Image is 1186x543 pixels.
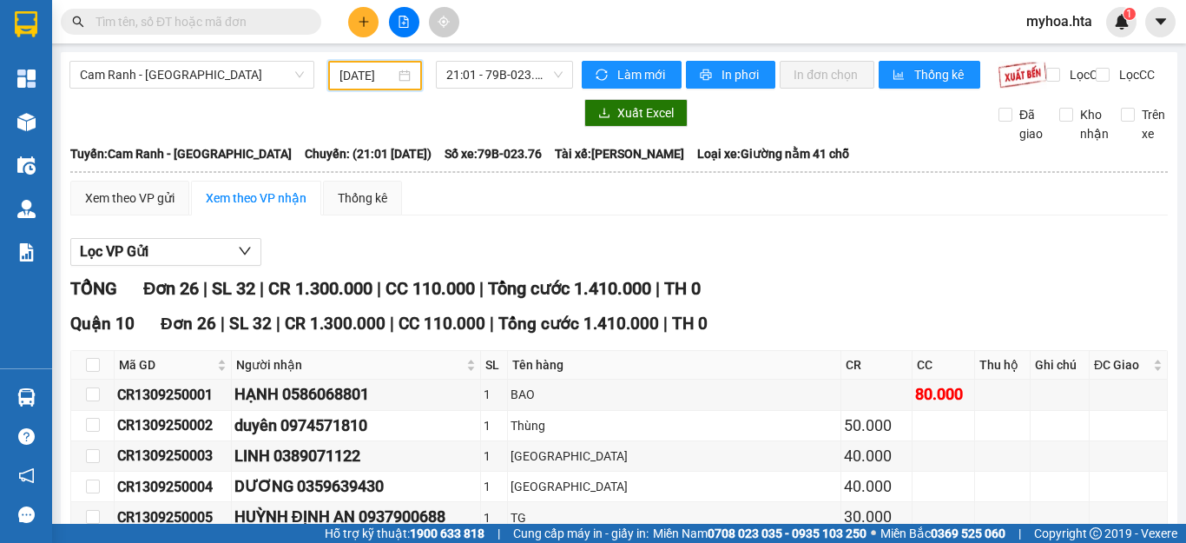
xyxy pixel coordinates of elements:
span: Đơn 26 [161,314,216,334]
span: Miền Bắc [880,524,1005,543]
span: Cung cấp máy in - giấy in: [513,524,649,543]
div: 30.000 [844,505,910,529]
span: Đã giao [1012,105,1050,143]
span: plus [358,16,370,28]
span: message [18,507,35,523]
input: 13/09/2025 [339,66,395,85]
span: SL 32 [212,278,255,299]
strong: 0708 023 035 - 0935 103 250 [708,526,866,540]
span: Trên xe [1135,105,1172,143]
span: | [497,524,500,543]
div: Thống kê [338,189,387,208]
span: Miền Nam [653,524,866,543]
button: printerIn phơi [686,61,775,89]
span: Cam Ranh - Sài Gòn [80,62,304,88]
div: 80.000 [915,382,971,407]
span: notification [18,467,35,484]
span: | [390,314,394,334]
img: solution-icon [17,243,36,262]
button: Lọc VP Gửi [70,238,261,266]
span: CR 1.300.000 [285,314,385,334]
input: Tìm tên, số ĐT hoặc mã đơn [96,12,300,31]
td: CR1309250003 [115,441,232,472]
span: Làm mới [617,65,668,84]
div: BAO [511,385,837,404]
span: | [276,314,280,334]
span: CC 110.000 [399,314,485,334]
span: Tài xế: [PERSON_NAME] [555,144,684,163]
div: TG [511,508,837,527]
span: caret-down [1153,14,1169,30]
div: HẠNH 0586068801 [234,382,478,407]
th: Tên hàng [508,351,840,380]
b: Tuyến: Cam Ranh - [GEOGRAPHIC_DATA] [70,147,292,161]
span: Hỗ trợ kỹ thuật: [325,524,484,543]
div: HUỲNH ĐỊNH AN 0937900688 [234,505,478,529]
span: | [479,278,484,299]
span: CR 1.300.000 [268,278,372,299]
span: download [598,107,610,121]
td: CR1309250002 [115,411,232,441]
div: CR1309250001 [117,384,228,406]
img: logo-vxr [15,11,37,37]
span: Lọc CC [1112,65,1157,84]
span: | [490,314,494,334]
img: warehouse-icon [17,113,36,131]
span: | [377,278,381,299]
span: Kho nhận [1073,105,1116,143]
div: [GEOGRAPHIC_DATA] [511,447,837,466]
span: Xuất Excel [617,103,674,123]
div: CR1309250005 [117,507,228,528]
button: caret-down [1145,7,1176,37]
div: 1 [484,477,504,496]
span: | [221,314,225,334]
span: Số xe: 79B-023.76 [445,144,542,163]
button: aim [429,7,459,37]
th: CR [841,351,913,380]
span: Tổng cước 1.410.000 [498,314,659,334]
div: CR1309250002 [117,414,228,436]
button: downloadXuất Excel [584,99,688,127]
span: Thống kê [914,65,966,84]
td: CR1309250005 [115,502,232,533]
div: [GEOGRAPHIC_DATA] [511,477,837,496]
div: Xem theo VP gửi [85,189,175,208]
span: | [1018,524,1021,543]
span: Đơn 26 [143,278,199,299]
div: 40.000 [844,444,910,468]
span: Chuyến: (21:01 [DATE]) [305,144,432,163]
button: bar-chartThống kê [879,61,980,89]
span: | [203,278,208,299]
span: | [663,314,668,334]
div: 1 [484,508,504,527]
div: 40.000 [844,474,910,499]
span: sync [596,69,610,83]
span: Mã GD [119,355,214,374]
span: Loại xe: Giường nằm 41 chỗ [697,144,849,163]
sup: 1 [1123,8,1136,20]
span: search [72,16,84,28]
div: LINH 0389071122 [234,444,478,468]
th: SL [481,351,508,380]
span: | [656,278,660,299]
img: warehouse-icon [17,200,36,218]
span: printer [700,69,715,83]
span: down [238,244,252,258]
td: CR1309250004 [115,472,232,502]
div: 1 [484,416,504,435]
img: icon-new-feature [1114,14,1130,30]
span: bar-chart [893,69,907,83]
span: SL 32 [229,314,272,334]
span: 1 [1126,8,1132,20]
span: Quận 10 [70,314,135,334]
img: warehouse-icon [17,156,36,175]
span: TH 0 [664,278,701,299]
span: ĐC Giao [1094,355,1150,374]
img: 9k= [998,61,1047,89]
span: CC 110.000 [385,278,475,299]
div: CR1309250003 [117,445,228,467]
span: file-add [398,16,410,28]
span: Người nhận [236,355,464,374]
div: 1 [484,385,504,404]
span: ⚪️ [871,530,876,537]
